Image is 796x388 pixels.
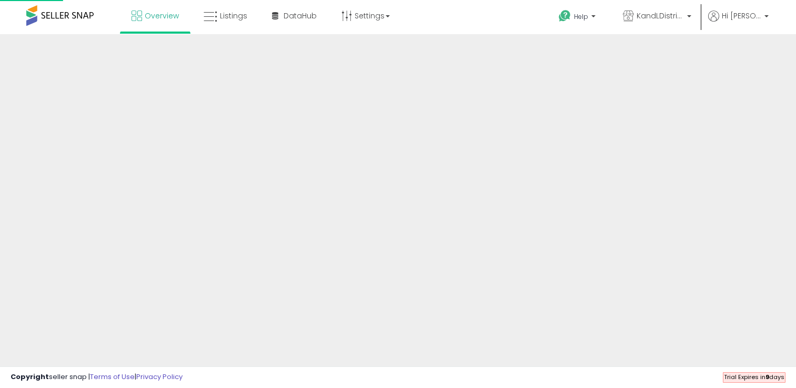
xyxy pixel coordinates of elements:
a: Terms of Use [90,372,135,382]
span: Trial Expires in days [724,373,784,381]
div: seller snap | | [11,372,183,382]
strong: Copyright [11,372,49,382]
span: KandLDistribution LLC [637,11,684,21]
b: 9 [765,373,769,381]
a: Hi [PERSON_NAME] [708,11,769,34]
span: DataHub [284,11,317,21]
span: Listings [220,11,247,21]
span: Overview [145,11,179,21]
span: Help [574,12,588,21]
span: Hi [PERSON_NAME] [722,11,761,21]
a: Help [550,2,606,34]
a: Privacy Policy [136,372,183,382]
i: Get Help [558,9,571,23]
